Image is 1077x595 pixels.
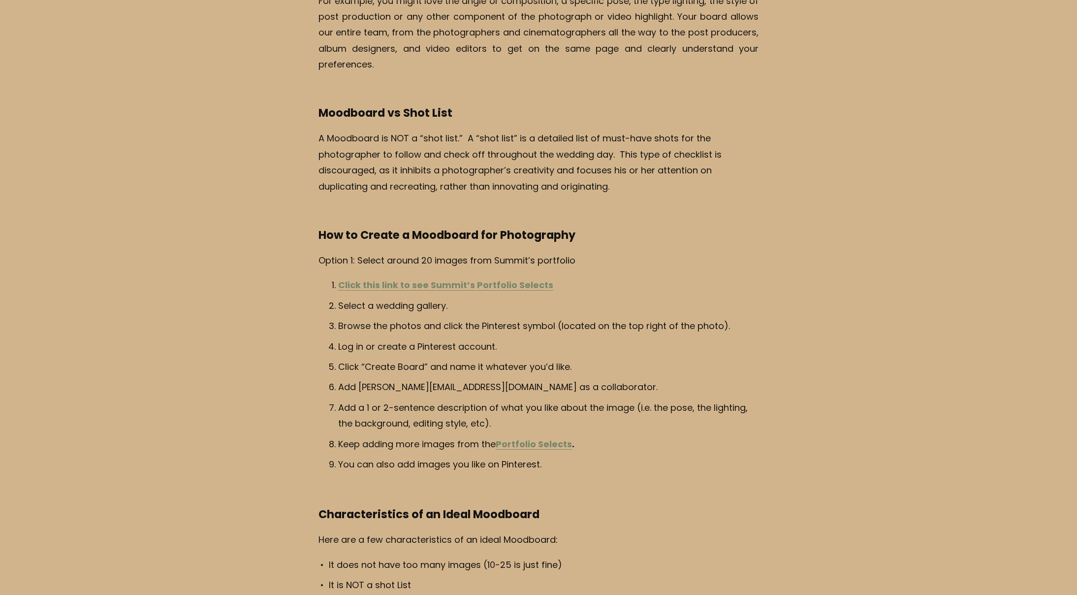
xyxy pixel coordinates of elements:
p: It is NOT a shot List [329,578,759,594]
p: You can also add images you like on Pinterest. [338,458,759,473]
p: Browse the photos and click the Pinterest symbol (located on the top right of the photo). [338,319,759,335]
p: A Moodboard is NOT a “shot list.” A “shot list” is a detailed list of must-have shots for the pho... [318,132,759,196]
p: Here are a few characteristics of an ideal Moodboard: [318,533,759,549]
p: Option 1: Select around 20 images from Summit’s portfolio [318,254,759,269]
p: It does not have too many images (10-25 is just fine) [329,558,759,574]
a: Click this link to see Summit’s Portfolio Selects [338,279,553,293]
p: Select a wedding gallery. [338,299,759,315]
strong: . [572,437,574,453]
p: Click “Create Board” and name it whatever you’d like. [338,360,759,376]
strong: Moodboard vs Shot List [318,104,452,124]
p: Keep adding more images from the [338,437,759,453]
strong: How to Create a Moodboard for Photography [318,227,575,246]
a: Portfolio Selects [496,438,572,452]
strong: Portfolio Selects [496,437,572,453]
p: Log in or create a Pinterest account. [338,340,759,356]
strong: Characteristics of an Ideal Moodboard [318,506,539,525]
p: Add a 1 or 2-sentence description of what you like about the image (i.e. the pose, the lighting, ... [338,401,759,433]
strong: Click this link to see Summit’s Portfolio Selects [338,278,553,294]
p: Add [PERSON_NAME][EMAIL_ADDRESS][DOMAIN_NAME] as a collaborator. [338,380,759,396]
